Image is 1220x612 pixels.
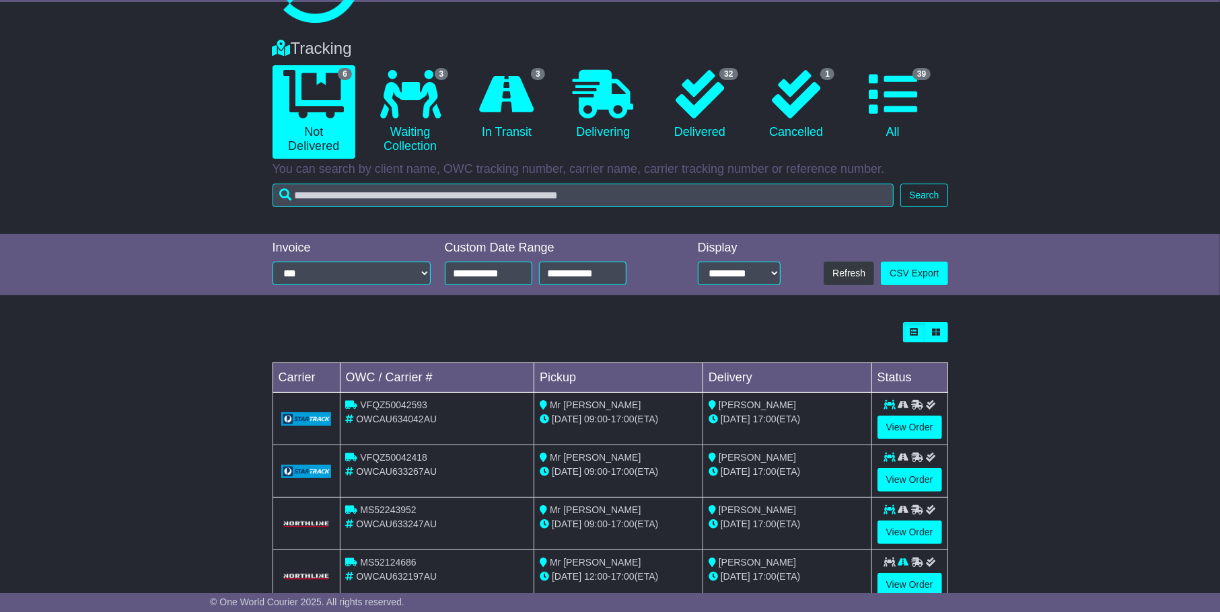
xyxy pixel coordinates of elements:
span: 17:00 [753,414,777,424]
span: [DATE] [552,571,581,582]
div: Invoice [273,241,431,256]
span: Mr [PERSON_NAME] [550,557,641,568]
span: OWCAU632197AU [356,571,437,582]
span: 09:00 [584,414,608,424]
span: Mr [PERSON_NAME] [550,504,641,515]
a: View Order [877,468,942,492]
span: 09:00 [584,466,608,477]
span: OWCAU633247AU [356,519,437,529]
div: (ETA) [709,570,866,584]
img: GetCarrierServiceLogo [281,520,332,528]
img: GetCarrierServiceLogo [281,412,332,426]
a: View Order [877,573,942,597]
span: 3 [531,68,545,80]
span: OWCAU633267AU [356,466,437,477]
span: [DATE] [552,519,581,529]
td: Status [871,363,947,393]
span: VFQZ50042593 [360,399,427,410]
span: 12:00 [584,571,608,582]
span: 17:00 [611,414,635,424]
div: (ETA) [709,465,866,479]
span: 17:00 [753,571,777,582]
div: (ETA) [709,517,866,531]
button: Refresh [824,262,874,285]
span: [PERSON_NAME] [719,557,796,568]
span: Mr [PERSON_NAME] [550,399,641,410]
span: © One World Courier 2025. All rights reserved. [210,597,404,607]
span: VFQZ50042418 [360,452,427,463]
a: 3 In Transit [465,65,548,145]
span: [DATE] [721,519,750,529]
span: [DATE] [721,466,750,477]
div: - (ETA) [540,465,697,479]
span: 39 [912,68,931,80]
span: [PERSON_NAME] [719,399,796,410]
img: GetCarrierServiceLogo [281,465,332,478]
span: 17:00 [611,571,635,582]
span: 09:00 [584,519,608,529]
span: MS52243952 [360,504,416,515]
a: Delivering [562,65,645,145]
span: Mr [PERSON_NAME] [550,452,641,463]
div: Tracking [266,39,955,59]
a: View Order [877,416,942,439]
td: Pickup [534,363,703,393]
a: 6 Not Delivered [273,65,355,159]
span: 1 [820,68,834,80]
span: MS52124686 [360,557,416,568]
span: [DATE] [552,414,581,424]
a: 39 All [851,65,934,145]
a: 3 Waiting Collection [369,65,452,159]
span: 6 [338,68,352,80]
span: 17:00 [611,519,635,529]
p: You can search by client name, OWC tracking number, carrier name, carrier tracking number or refe... [273,162,948,177]
div: Display [698,241,781,256]
span: 17:00 [753,466,777,477]
div: (ETA) [709,412,866,426]
img: GetCarrierServiceLogo [281,572,332,580]
div: Custom Date Range [445,241,661,256]
span: 17:00 [753,519,777,529]
span: [DATE] [552,466,581,477]
a: 32 Delivered [658,65,741,145]
a: CSV Export [881,262,947,285]
span: [DATE] [721,414,750,424]
button: Search [900,184,947,207]
span: 17:00 [611,466,635,477]
span: OWCAU634042AU [356,414,437,424]
span: [PERSON_NAME] [719,452,796,463]
span: [PERSON_NAME] [719,504,796,515]
a: 1 Cancelled [755,65,838,145]
span: 32 [719,68,738,80]
span: [DATE] [721,571,750,582]
span: 3 [435,68,449,80]
td: Delivery [703,363,871,393]
td: OWC / Carrier # [340,363,534,393]
div: - (ETA) [540,570,697,584]
a: View Order [877,521,942,544]
td: Carrier [273,363,340,393]
div: - (ETA) [540,517,697,531]
div: - (ETA) [540,412,697,426]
